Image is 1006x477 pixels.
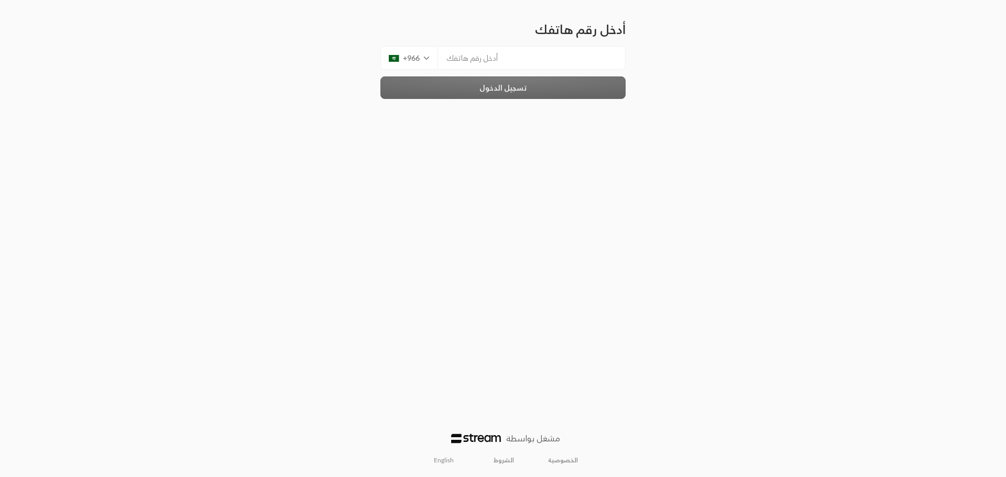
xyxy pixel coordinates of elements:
a: الخصوصية [548,456,578,464]
h3: أدخل رقم هاتفك [380,21,626,38]
a: الشروط [494,456,514,464]
a: English [428,452,460,469]
div: +966 [380,46,438,70]
p: مشغل بواسطة [506,432,560,445]
input: أدخل رقم هاتفك [438,46,626,70]
img: Logo [451,434,501,443]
